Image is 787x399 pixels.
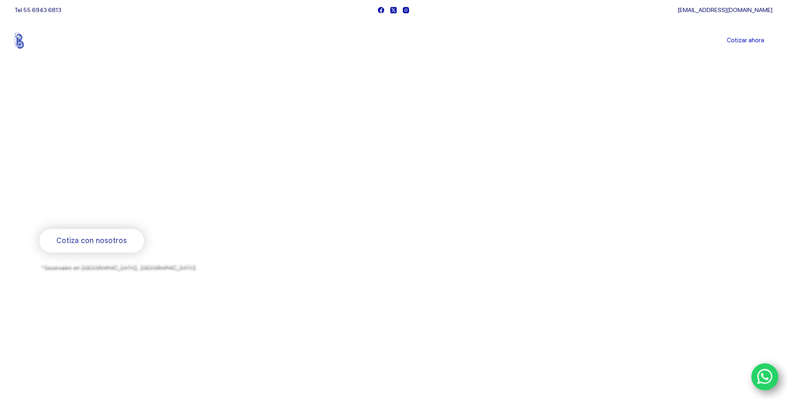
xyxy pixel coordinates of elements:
[39,124,146,134] span: Bienvenido a Balerytodo®
[403,7,409,13] a: Instagram
[23,7,61,13] a: 55 6943 6813
[390,7,397,13] a: X (Twitter)
[39,229,144,253] a: Cotiza con nosotros
[39,141,339,199] span: Somos los doctores de la industria
[39,263,194,269] span: *Sucursales en [GEOGRAPHIC_DATA], [GEOGRAPHIC_DATA]
[56,235,127,247] span: Cotiza con nosotros
[39,272,240,278] span: y envíos a todo [GEOGRAPHIC_DATA] por la paquetería de su preferencia
[15,33,66,49] img: Balerytodo
[751,363,779,391] a: WhatsApp
[677,7,772,13] a: [EMAIL_ADDRESS][DOMAIN_NAME]
[378,7,384,13] a: Facebook
[15,7,61,13] span: Tel.
[39,207,203,218] span: Rodamientos y refacciones industriales
[719,32,772,49] a: Cotizar ahora
[296,20,491,61] nav: Menu Principal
